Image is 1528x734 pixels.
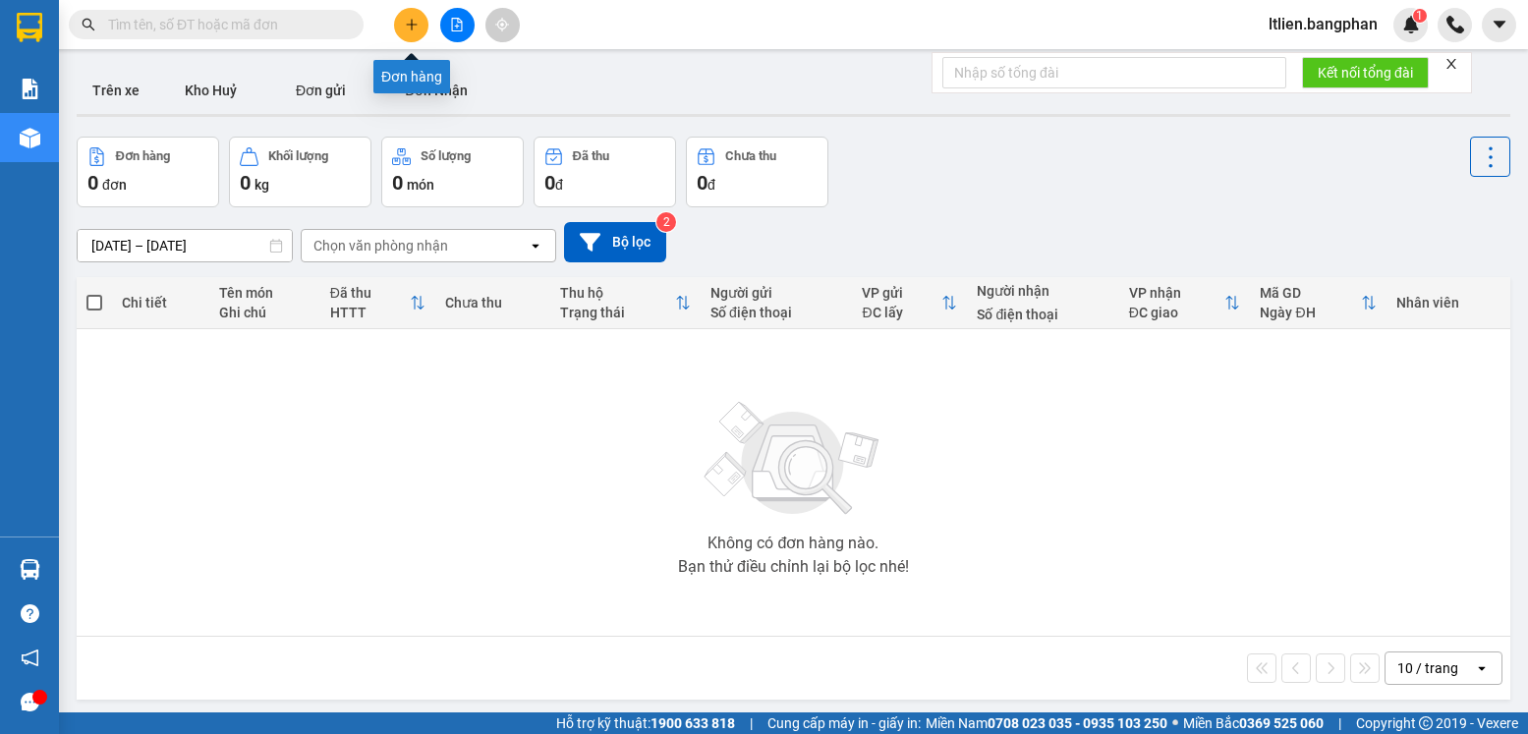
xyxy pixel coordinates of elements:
[656,212,676,232] sup: 2
[544,171,555,195] span: 0
[942,57,1286,88] input: Nhập số tổng đài
[185,83,237,98] span: Kho Huỷ
[450,18,464,31] span: file-add
[977,283,1108,299] div: Người nhận
[240,171,251,195] span: 0
[862,285,941,301] div: VP gửi
[852,277,967,329] th: Toggle SortBy
[330,285,410,301] div: Đã thu
[1239,715,1324,731] strong: 0369 525 060
[725,149,776,163] div: Chưa thu
[534,137,676,207] button: Đã thu0đ
[219,285,311,301] div: Tên món
[440,8,475,42] button: file-add
[707,536,878,551] div: Không có đơn hàng nào.
[1482,8,1516,42] button: caret-down
[1129,285,1225,301] div: VP nhận
[750,712,753,734] span: |
[710,305,842,320] div: Số điện thoại
[977,307,1108,322] div: Số điện thoại
[296,83,346,98] span: Đơn gửi
[445,295,540,311] div: Chưa thu
[373,60,450,93] div: Đơn hàng
[564,222,666,262] button: Bộ lọc
[1302,57,1429,88] button: Kết nối tổng đài
[381,137,524,207] button: Số lượng0món
[1250,277,1386,329] th: Toggle SortBy
[678,559,909,575] div: Bạn thử điều chỉnh lại bộ lọc nhé!
[320,277,435,329] th: Toggle SortBy
[1172,719,1178,727] span: ⚪️
[1318,62,1413,84] span: Kết nối tổng đài
[405,18,419,31] span: plus
[1253,12,1393,36] span: ltlien.bangphan
[1397,658,1458,678] div: 10 / trang
[1396,295,1500,311] div: Nhân viên
[862,305,941,320] div: ĐC lấy
[82,18,95,31] span: search
[17,13,42,42] img: logo-vxr
[1491,16,1508,33] span: caret-down
[1419,716,1433,730] span: copyright
[330,305,410,320] div: HTTT
[394,8,428,42] button: plus
[21,649,39,667] span: notification
[528,238,543,254] svg: open
[116,149,170,163] div: Đơn hàng
[1413,9,1427,23] sup: 1
[686,137,828,207] button: Chưa thu0đ
[1260,285,1360,301] div: Mã GD
[1402,16,1420,33] img: icon-new-feature
[1474,660,1490,676] svg: open
[21,693,39,711] span: message
[392,171,403,195] span: 0
[102,177,127,193] span: đơn
[122,295,199,311] div: Chi tiết
[20,128,40,148] img: warehouse-icon
[1119,277,1251,329] th: Toggle SortBy
[1183,712,1324,734] span: Miền Bắc
[560,285,675,301] div: Thu hộ
[1444,57,1458,71] span: close
[695,390,891,528] img: svg+xml;base64,PHN2ZyBjbGFzcz0ibGlzdC1wbHVnX19zdmciIHhtbG5zPSJodHRwOi8vd3d3LnczLm9yZy8yMDAwL3N2Zy...
[555,177,563,193] span: đ
[87,171,98,195] span: 0
[550,277,701,329] th: Toggle SortBy
[20,79,40,99] img: solution-icon
[313,236,448,255] div: Chọn văn phòng nhận
[573,149,609,163] div: Đã thu
[219,305,311,320] div: Ghi chú
[1416,9,1423,23] span: 1
[21,604,39,623] span: question-circle
[421,149,471,163] div: Số lượng
[707,177,715,193] span: đ
[710,285,842,301] div: Người gửi
[255,177,269,193] span: kg
[485,8,520,42] button: aim
[556,712,735,734] span: Hỗ trợ kỹ thuật:
[108,14,340,35] input: Tìm tên, số ĐT hoặc mã đơn
[988,715,1167,731] strong: 0708 023 035 - 0935 103 250
[767,712,921,734] span: Cung cấp máy in - giấy in:
[1446,16,1464,33] img: phone-icon
[697,171,707,195] span: 0
[229,137,371,207] button: Khối lượng0kg
[1129,305,1225,320] div: ĐC giao
[926,712,1167,734] span: Miền Nam
[560,305,675,320] div: Trạng thái
[495,18,509,31] span: aim
[651,715,735,731] strong: 1900 633 818
[1338,712,1341,734] span: |
[407,177,434,193] span: món
[78,230,292,261] input: Select a date range.
[268,149,328,163] div: Khối lượng
[77,67,155,114] button: Trên xe
[77,137,219,207] button: Đơn hàng0đơn
[1260,305,1360,320] div: Ngày ĐH
[20,559,40,580] img: warehouse-icon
